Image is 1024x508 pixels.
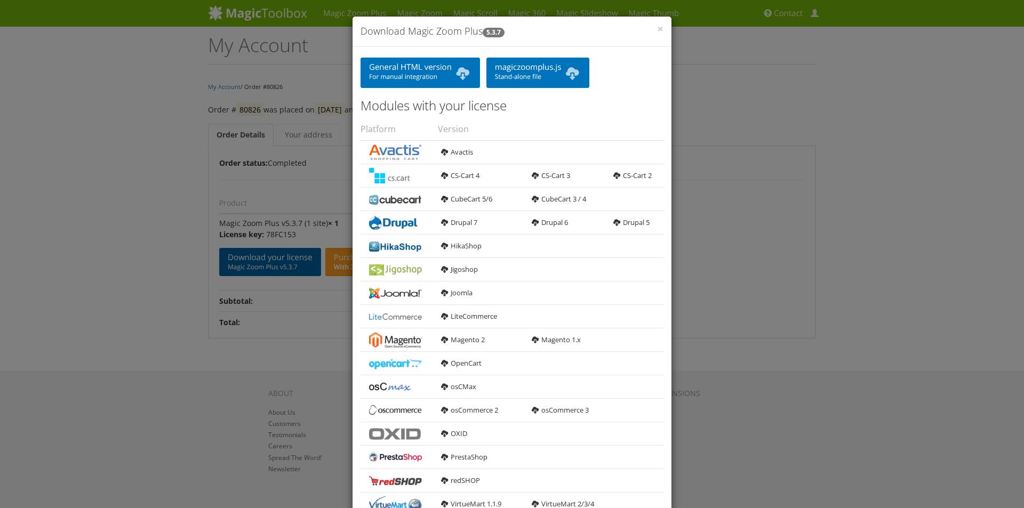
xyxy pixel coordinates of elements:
a: CubeCart 5/6 [441,194,492,204]
b: 5.3.7 [483,28,505,37]
a: PrestaShop [441,452,487,462]
a: osCommerce 3 [532,405,589,415]
a: magiczoomplus.jsStand-alone file [486,58,590,88]
span: × [657,21,663,36]
a: Jigoshop [441,264,478,274]
span: Stand-alone file [495,72,581,81]
a: LiteCommerce [441,311,497,321]
a: HikaShop [441,241,482,251]
a: CubeCart 3 / 4 [532,194,586,204]
a: Drupal 7 [441,217,477,227]
span: For manual integration [369,72,471,81]
th: Platform [361,118,438,141]
a: Drupal 6 [532,217,568,227]
a: osCommerce 2 [441,405,498,415]
a: Drupal 5 [613,217,650,227]
a: OXID [441,429,467,438]
a: CS-Cart 2 [613,171,652,180]
h3: Modules with your license [361,99,663,112]
a: CS-Cart 3 [532,171,570,180]
th: Version [438,118,663,141]
a: Avactis [441,147,473,157]
td: Magic Zoom Plus v5.3.7 (1 site) [219,214,453,290]
a: osCMax [441,382,476,391]
h4: Download Magic Zoom Plus [361,25,663,38]
button: Close [657,23,663,35]
a: Magento 1.x [532,335,581,344]
a: Joomla [441,288,473,297]
a: CS-Cart 4 [441,171,479,180]
a: Magento 2 [441,335,485,344]
a: OpenCart [441,358,482,368]
a: redSHOP [441,475,480,485]
a: General HTML versionFor manual integration [361,58,480,88]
